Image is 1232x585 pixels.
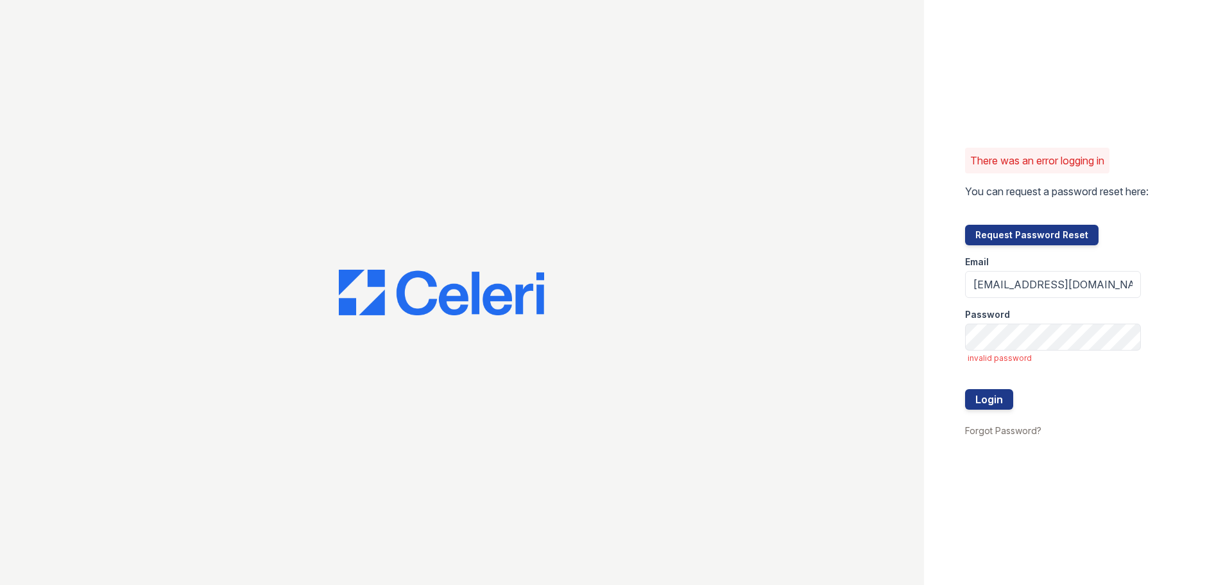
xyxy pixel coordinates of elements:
[965,256,989,268] label: Email
[965,389,1013,410] button: Login
[965,184,1149,199] p: You can request a password reset here:
[339,270,544,316] img: CE_Logo_Blue-a8612792a0a2168367f1c8372b55b34899dd931a85d93a1a3d3e32e68fde9ad4.png
[965,308,1010,321] label: Password
[968,353,1141,363] span: invalid password
[965,225,1099,245] button: Request Password Reset
[965,425,1041,436] a: Forgot Password?
[970,153,1104,168] p: There was an error logging in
